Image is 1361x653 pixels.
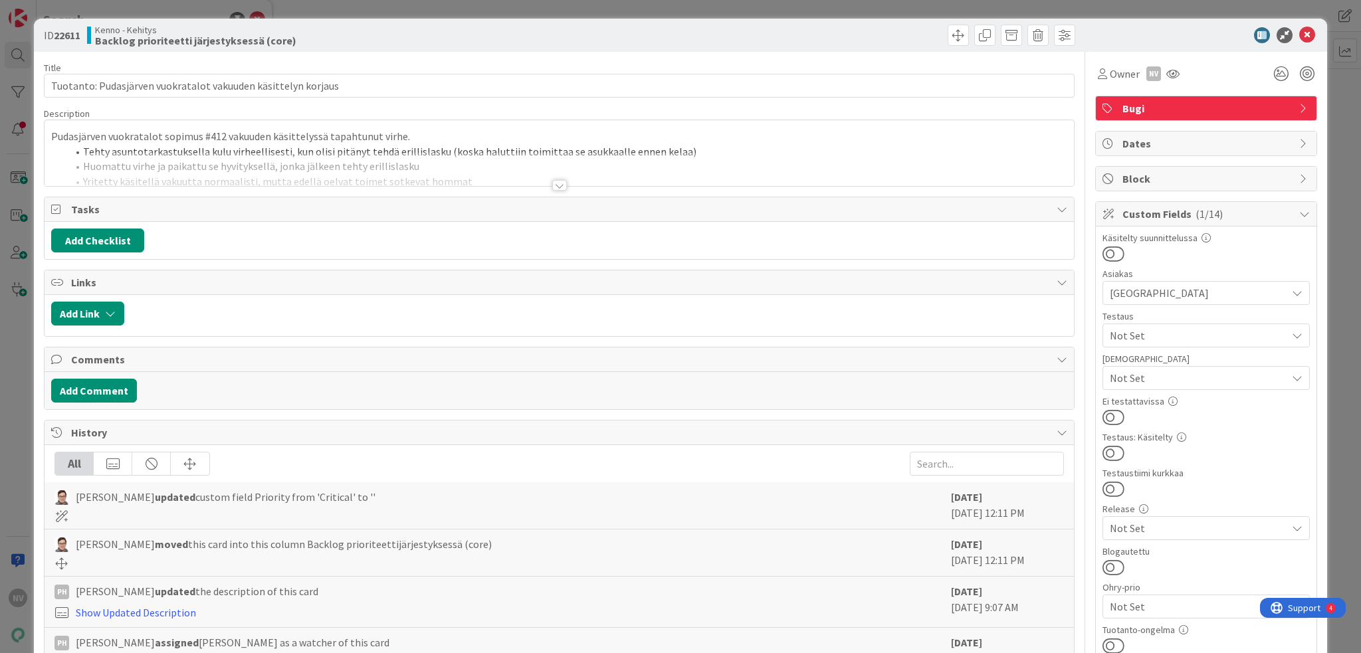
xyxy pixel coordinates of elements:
[44,62,61,74] label: Title
[1122,136,1293,151] span: Dates
[71,351,1050,367] span: Comments
[1102,625,1310,634] div: Tuotanto-ongelma
[51,379,137,403] button: Add Comment
[1102,432,1310,442] div: Testaus: Käsitelty
[1122,206,1293,222] span: Custom Fields
[95,35,296,46] b: Backlog prioriteetti järjestyksessä (core)
[1122,171,1293,187] span: Block
[1102,233,1310,242] div: Käsitelty suunnittelussa
[951,536,1064,569] div: [DATE] 12:11 PM
[44,74,1075,98] input: type card name here...
[1102,583,1310,592] div: Ohry-prio
[54,636,69,650] div: PH
[1146,66,1161,81] div: NV
[155,585,195,598] b: updated
[76,536,492,552] span: [PERSON_NAME] this card into this column Backlog prioriteettijärjestyksessä (core)
[71,201,1050,217] span: Tasks
[1102,397,1310,406] div: Ei testattavissa
[54,537,69,552] img: SM
[1102,269,1310,278] div: Asiakas
[155,537,188,551] b: moved
[51,129,1067,144] p: Pudasjärven vuokratalot sopimus #412 vakuuden käsittelyssä tapahtunut virhe.
[1196,207,1223,221] span: ( 1/14 )
[54,585,69,599] div: PH
[44,27,80,43] span: ID
[1110,597,1280,616] span: Not Set
[910,452,1064,476] input: Search...
[76,606,196,619] a: Show Updated Description
[1102,354,1310,363] div: [DEMOGRAPHIC_DATA]
[55,452,94,475] div: All
[1110,520,1287,536] span: Not Set
[76,489,375,505] span: [PERSON_NAME] custom field Priority from 'Critical' to ''
[1102,312,1310,321] div: Testaus
[44,108,90,120] span: Description
[951,489,1064,522] div: [DATE] 12:11 PM
[1110,370,1287,386] span: Not Set
[76,583,318,599] span: [PERSON_NAME] the description of this card
[1102,547,1310,556] div: Blogautettu
[1102,504,1310,513] div: Release
[51,302,124,326] button: Add Link
[155,636,199,649] b: assigned
[69,5,72,16] div: 4
[1110,327,1287,343] span: Not Set
[76,634,389,650] span: [PERSON_NAME] [PERSON_NAME] as a watcher of this card
[1102,468,1310,478] div: Testaustiimi kurkkaa
[1122,100,1293,116] span: Bugi
[67,144,1067,159] li: Tehty asuntotarkastuksella kulu virheellisesti, kun olisi pitänyt tehdä erillislasku (koska halut...
[54,490,69,505] img: SM
[28,2,60,18] span: Support
[951,585,982,598] b: [DATE]
[951,537,982,551] b: [DATE]
[155,490,195,504] b: updated
[951,583,1064,620] div: [DATE] 9:07 AM
[71,274,1050,290] span: Links
[951,636,982,649] b: [DATE]
[95,25,296,35] span: Kenno - Kehitys
[71,424,1050,440] span: History
[51,229,144,252] button: Add Checklist
[1110,66,1140,82] span: Owner
[951,490,982,504] b: [DATE]
[54,29,80,42] b: 22611
[1110,285,1287,301] span: [GEOGRAPHIC_DATA]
